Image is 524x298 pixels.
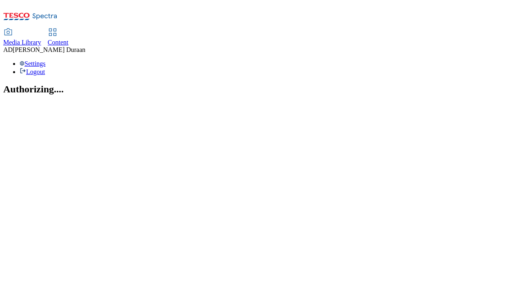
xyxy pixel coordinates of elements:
span: Content [48,39,69,46]
h2: Authorizing.... [3,84,521,95]
span: Media Library [3,39,41,46]
span: [PERSON_NAME] Duraan [13,46,85,53]
a: Settings [20,60,46,67]
span: AD [3,46,13,53]
a: Content [48,29,69,46]
a: Media Library [3,29,41,46]
a: Logout [20,68,45,75]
